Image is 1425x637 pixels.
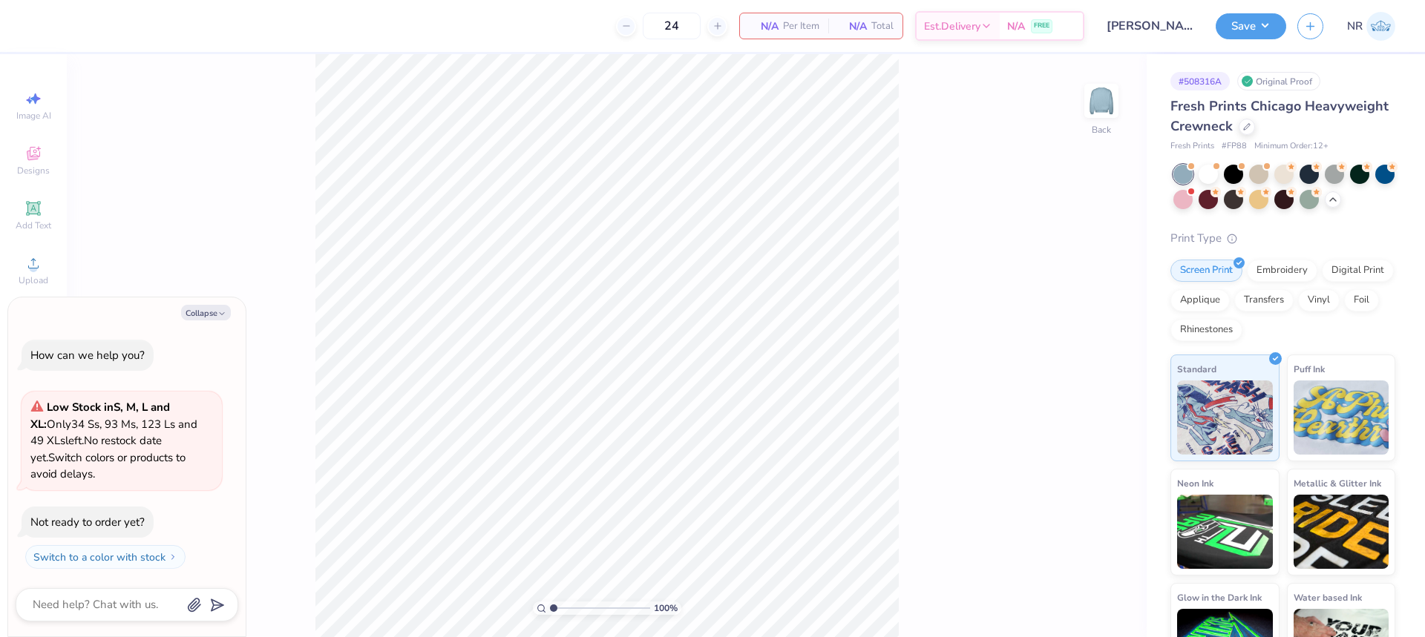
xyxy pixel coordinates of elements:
[1347,18,1363,35] span: NR
[1095,11,1205,41] input: Untitled Design
[16,110,51,122] span: Image AI
[1294,590,1362,605] span: Water based Ink
[1092,123,1111,136] div: Back
[1294,495,1389,569] img: Metallic & Glitter Ink
[654,601,678,615] span: 100 %
[1298,289,1340,311] div: Vinyl
[181,305,231,320] button: Collapse
[1177,590,1262,605] span: Glow in the Dark Ink
[1254,140,1329,153] span: Minimum Order: 12 +
[30,348,145,363] div: How can we help you?
[30,433,162,465] span: No restock date yet.
[837,19,867,34] span: N/A
[1237,72,1320,90] div: Original Proof
[1177,475,1213,491] span: Neon Ink
[1170,140,1214,153] span: Fresh Prints
[1170,230,1395,247] div: Print Type
[1034,21,1049,31] span: FREE
[30,400,170,432] strong: Low Stock in S, M, L and XL :
[1170,260,1242,282] div: Screen Print
[1170,72,1230,90] div: # 508316A
[871,19,894,34] span: Total
[1177,361,1216,377] span: Standard
[924,19,980,34] span: Est. Delivery
[1347,12,1395,41] a: NR
[783,19,819,34] span: Per Item
[1322,260,1394,282] div: Digital Print
[1294,361,1325,377] span: Puff Ink
[17,165,50,176] span: Designs
[1234,289,1294,311] div: Transfers
[1170,289,1230,311] div: Applique
[1344,289,1379,311] div: Foil
[1177,380,1273,455] img: Standard
[1170,319,1242,341] div: Rhinestones
[1216,13,1286,39] button: Save
[1247,260,1317,282] div: Embroidery
[30,400,197,481] span: Only 34 Ss, 93 Ms, 123 Ls and 49 XLs left. Switch colors or products to avoid delays.
[25,545,186,569] button: Switch to a color with stock
[1222,140,1247,153] span: # FP88
[19,274,48,286] span: Upload
[1366,12,1395,41] img: Niki Roselle Tendencia
[16,220,51,231] span: Add Text
[30,515,145,529] div: Not ready to order yet?
[1294,380,1389,455] img: Puff Ink
[1007,19,1025,34] span: N/A
[1087,86,1116,116] img: Back
[168,552,177,561] img: Switch to a color with stock
[1170,97,1389,135] span: Fresh Prints Chicago Heavyweight Crewneck
[643,13,701,39] input: – –
[1177,495,1273,569] img: Neon Ink
[1294,475,1381,491] span: Metallic & Glitter Ink
[749,19,779,34] span: N/A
